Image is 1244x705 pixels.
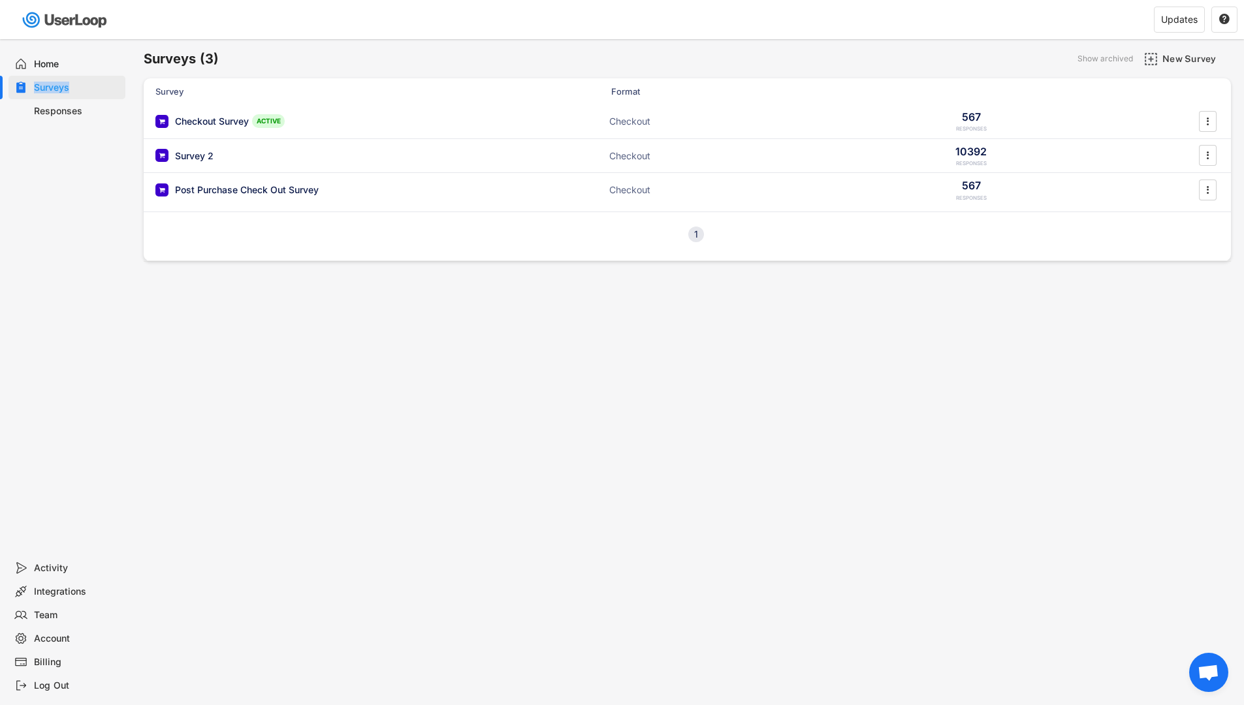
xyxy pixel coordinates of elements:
div: Open chat [1189,653,1228,692]
div: New Survey [1162,53,1228,65]
img: userloop-logo-01.svg [20,7,112,33]
text:  [1207,114,1209,128]
button:  [1201,146,1214,165]
div: 567 [962,110,981,124]
div: Team [34,609,120,621]
div: Activity [34,562,120,574]
div: Responses [34,105,120,117]
div: ACTIVE [252,114,285,128]
div: Log Out [34,680,120,692]
div: Updates [1161,15,1198,24]
div: 1 [688,230,704,239]
div: Checkout [609,149,740,163]
div: 10392 [955,144,987,159]
text:  [1207,149,1209,163]
text:  [1207,183,1209,196]
div: Checkout [609,183,740,196]
h6: Surveys (3) [144,50,219,68]
div: Home [34,58,120,70]
div: Show archived [1077,55,1133,63]
div: Post Purchase Check Out Survey [175,183,319,196]
div: Survey 2 [175,149,214,163]
div: Billing [34,656,120,668]
div: RESPONSES [956,125,987,133]
div: RESPONSES [956,195,987,202]
img: AddMajor.svg [1144,52,1158,66]
div: Checkout [609,115,740,128]
text:  [1219,13,1230,25]
div: Account [34,633,120,645]
div: 567 [962,178,981,193]
button:  [1201,180,1214,200]
div: Survey [155,86,417,97]
div: Checkout Survey [175,115,249,128]
div: Surveys [34,82,120,94]
div: Integrations [34,586,120,598]
div: Format [611,86,742,97]
div: RESPONSES [956,160,987,167]
button:  [1201,112,1214,131]
button:  [1219,14,1230,25]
